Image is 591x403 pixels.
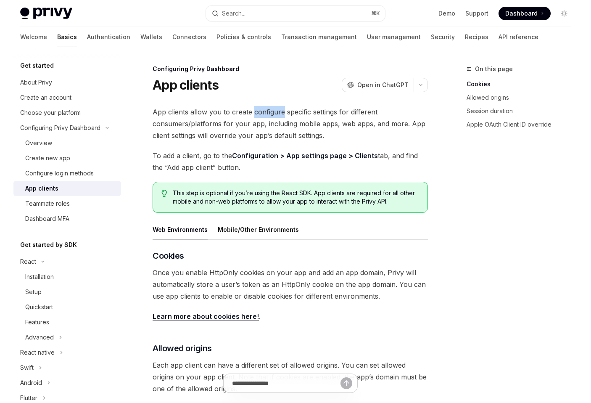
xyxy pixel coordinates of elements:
a: Installation [13,269,121,284]
a: Transaction management [281,27,357,47]
a: Support [465,9,488,18]
div: Configuring Privy Dashboard [20,123,100,133]
a: Setup [13,284,121,300]
div: Create new app [25,153,70,163]
a: Security [431,27,455,47]
div: Advanced [25,332,54,342]
div: Dashboard MFA [25,214,69,224]
div: Configure login methods [25,168,94,178]
img: light logo [20,8,72,19]
div: Setup [25,287,42,297]
div: React native [20,347,55,358]
a: Policies & controls [216,27,271,47]
a: About Privy [13,75,121,90]
button: Android [13,375,121,390]
a: Create an account [13,90,121,105]
a: Allowed origins [467,91,578,104]
a: Configure login methods [13,166,121,181]
a: Basics [57,27,77,47]
a: App clients [13,181,121,196]
div: Choose your platform [20,108,81,118]
div: Android [20,378,42,388]
span: Dashboard [505,9,538,18]
a: Apple OAuth Client ID override [467,118,578,131]
a: Overview [13,135,121,151]
button: React [13,254,121,269]
h5: Get started by SDK [20,240,77,250]
button: Swift [13,360,121,375]
span: Open in ChatGPT [357,81,409,89]
button: Toggle dark mode [557,7,571,20]
span: Once you enable HttpOnly cookies on your app and add an app domain, Privy will automatically stor... [153,267,428,302]
button: Configuring Privy Dashboard [13,120,121,135]
a: Dashboard MFA [13,211,121,226]
div: Features [25,317,49,327]
h5: Get started [20,61,54,71]
div: Search... [222,8,245,19]
span: Allowed origins [153,342,212,354]
span: This step is optional if you’re using the React SDK. App clients are required for all other mobil... [173,189,419,206]
a: Authentication [87,27,130,47]
a: API reference [499,27,538,47]
div: Flutter [20,393,37,403]
button: Web Environments [153,220,208,239]
svg: Tip [161,190,167,197]
a: Welcome [20,27,47,47]
span: Each app client can have a different set of allowed origins. You can set allowed origins on your ... [153,359,428,395]
button: Advanced [13,330,121,345]
a: User management [367,27,421,47]
div: Create an account [20,93,71,103]
button: Search...⌘K [206,6,385,21]
span: To add a client, go to the tab, and find the “Add app client” button. [153,150,428,173]
a: Teammate roles [13,196,121,211]
div: Teammate roles [25,199,70,209]
span: Cookies [153,250,184,262]
h1: App clients [153,77,219,93]
a: Recipes [465,27,488,47]
button: Mobile/Other Environments [218,220,299,239]
div: Installation [25,272,54,282]
a: Connectors [172,27,206,47]
a: Quickstart [13,300,121,315]
input: Ask a question... [232,374,340,392]
a: Session duration [467,104,578,118]
a: Features [13,315,121,330]
button: Open in ChatGPT [342,78,414,92]
a: Configuration > App settings page > Clients [232,151,378,160]
a: Learn more about cookies here! [153,312,259,321]
div: Swift [20,363,34,373]
a: Dashboard [499,7,551,20]
a: Cookies [467,77,578,91]
div: Overview [25,138,52,148]
span: App clients allow you to create configure specific settings for different consumers/platforms for... [153,106,428,141]
div: App clients [25,183,58,194]
div: About Privy [20,77,52,87]
div: React [20,257,36,267]
button: React native [13,345,121,360]
a: Demo [438,9,455,18]
a: Create new app [13,151,121,166]
a: Wallets [140,27,162,47]
div: Configuring Privy Dashboard [153,65,428,73]
span: ⌘ K [371,10,380,17]
div: Quickstart [25,302,53,312]
span: On this page [475,64,513,74]
a: Choose your platform [13,105,121,120]
span: . [153,310,428,322]
button: Send message [340,377,352,389]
